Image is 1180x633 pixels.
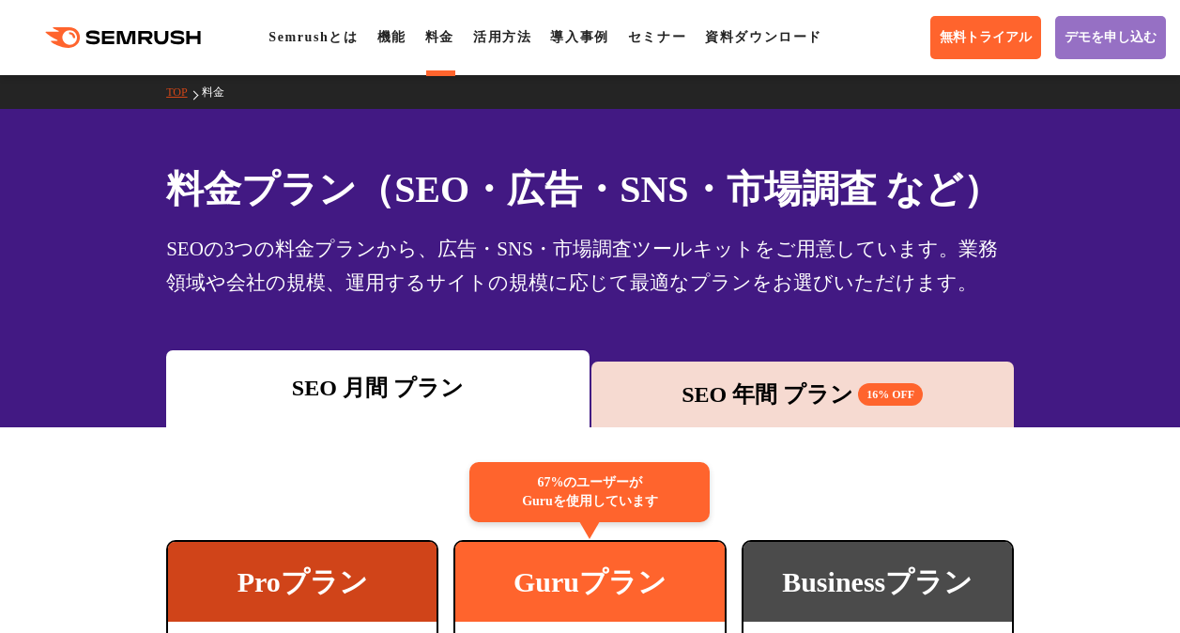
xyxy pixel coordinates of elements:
a: セミナー [628,30,686,44]
a: Semrushとは [268,30,358,44]
div: SEO 年間 プラン [601,378,1004,411]
div: Proプラン [168,542,437,622]
a: デモを申し込む [1055,16,1166,59]
a: TOP [166,85,201,99]
a: 資料ダウンロード [705,30,822,44]
a: 料金 [425,30,454,44]
a: 無料トライアル [930,16,1041,59]
div: 67%のユーザーが Guruを使用しています [469,462,710,522]
span: 16% OFF [858,383,923,406]
div: SEOの3つの料金プランから、広告・SNS・市場調査ツールキットをご用意しています。業務領域や会社の規模、運用するサイトの規模に応じて最適なプランをお選びいただけます。 [166,232,1014,300]
a: 機能 [377,30,406,44]
div: Businessプラン [743,542,1012,622]
span: 無料トライアル [940,29,1032,46]
a: 活用方法 [473,30,531,44]
div: SEO 月間 プラン [176,371,579,405]
h1: 料金プラン（SEO・広告・SNS・市場調査 など） [166,162,1014,217]
div: Guruプラン [455,542,724,622]
a: 導入事例 [550,30,608,44]
a: 料金 [202,85,238,99]
span: デモを申し込む [1065,29,1157,46]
